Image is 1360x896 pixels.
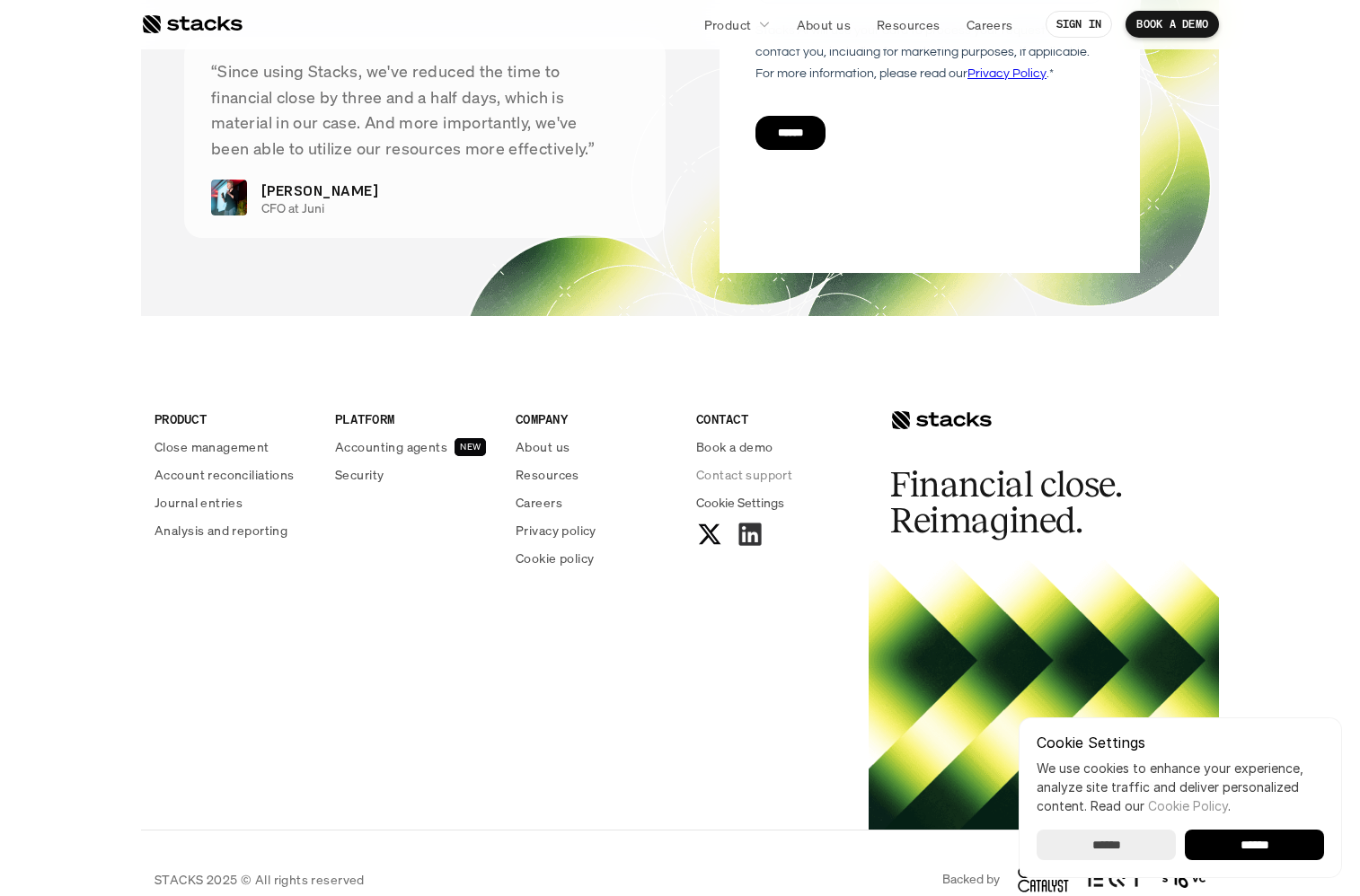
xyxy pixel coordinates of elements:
[460,442,481,452] h2: NEW
[155,521,287,540] p: Analysis and reporting
[1091,798,1231,813] span: Read our .
[696,465,792,484] p: Contact support
[516,465,579,484] p: Resources
[155,493,243,512] p: Journal entries
[155,437,269,456] p: Close management
[211,58,639,162] p: “Since using Stacks, we've reduced the time to financial close by three and a half days, which is...
[516,521,675,540] a: Privacy policy
[516,493,562,512] p: Careers
[335,465,384,484] p: Security
[696,437,773,456] p: Book a demo
[516,549,675,567] a: Cookie policy
[516,549,594,567] p: Cookie policy
[1037,759,1324,815] p: We use cookies to enhance your experience, analyze site traffic and deliver personalized content.
[335,465,494,484] a: Security
[516,437,570,456] p: About us
[1037,735,1324,750] p: Cookie Settings
[155,521,314,540] a: Analysis and reporting
[967,15,1013,34] p: Careers
[956,8,1024,40] a: Careers
[212,342,291,355] a: Privacy Policy
[155,493,314,512] a: Journal entries
[890,467,1160,539] h2: Financial close. Reimagined.
[942,872,1000,887] p: Backed by
[155,437,314,456] a: Close management
[866,8,951,40] a: Resources
[696,437,855,456] a: Book a demo
[696,409,855,428] p: CONTACT
[155,409,314,428] p: PRODUCT
[261,180,378,201] p: [PERSON_NAME]
[704,15,752,34] p: Product
[1126,11,1219,38] a: BOOK A DEMO
[516,521,596,540] p: Privacy policy
[261,201,623,216] p: CFO at Juni
[1046,11,1113,38] a: SIGN IN
[155,870,365,889] p: STACKS 2025 © All rights reserved
[1148,798,1228,813] a: Cookie Policy
[335,409,494,428] p: PLATFORM
[696,493,784,512] button: Cookie Trigger
[1136,18,1208,31] p: BOOK A DEMO
[155,465,314,484] a: Account reconciliations
[516,437,675,456] a: About us
[155,465,295,484] p: Account reconciliations
[335,437,494,456] a: Accounting agentsNEW
[516,409,675,428] p: COMPANY
[516,493,675,512] a: Careers
[696,493,784,512] span: Cookie Settings
[516,465,675,484] a: Resources
[335,437,447,456] p: Accounting agents
[877,15,941,34] p: Resources
[696,465,855,484] a: Contact support
[797,15,851,34] p: About us
[786,8,861,40] a: About us
[1056,18,1102,31] p: SIGN IN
